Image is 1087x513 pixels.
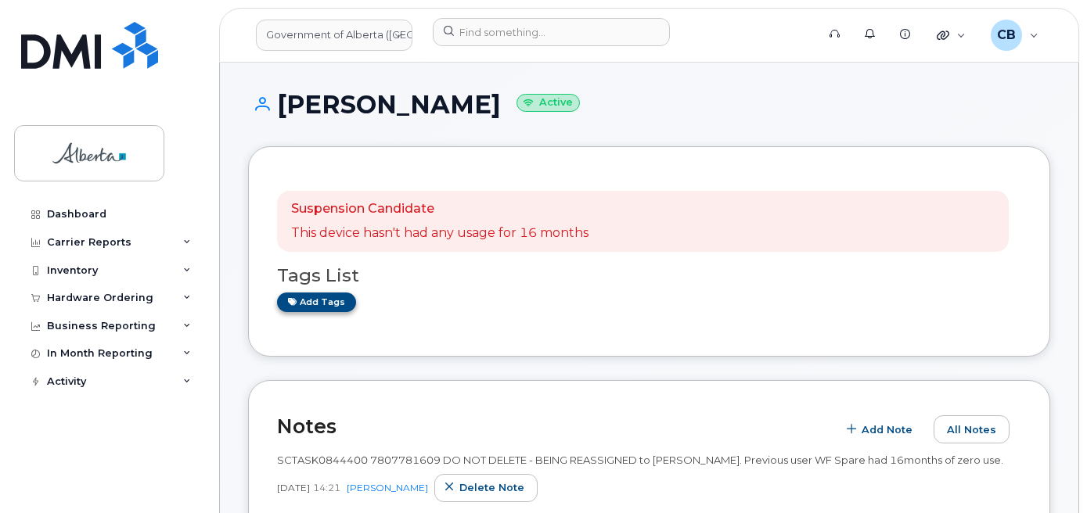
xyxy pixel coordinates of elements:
h3: Tags List [277,266,1021,285]
p: This device hasn't had any usage for 16 months [291,224,588,242]
h1: [PERSON_NAME] [248,91,1050,118]
span: [DATE] [277,481,310,494]
a: Add tags [277,292,356,312]
span: Delete note [459,480,524,495]
span: SCTASK0844400 7807781609 DO NOT DELETE - BEING REASSIGNED to [PERSON_NAME]. Previous user WF Spar... [277,454,1003,466]
a: [PERSON_NAME] [347,482,428,493]
button: All Notes [934,415,1010,443]
span: Add Note [862,422,912,437]
h2: Notes [277,414,829,438]
small: Active [517,94,580,112]
button: Delete note [434,474,538,502]
span: 14:21 [313,481,340,494]
span: All Notes [947,422,996,437]
button: Add Note [837,415,926,443]
p: Suspension Candidate [291,200,588,218]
